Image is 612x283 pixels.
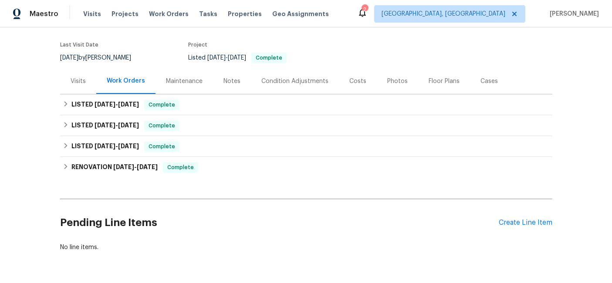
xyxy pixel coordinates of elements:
[107,77,145,85] div: Work Orders
[137,164,158,170] span: [DATE]
[60,243,552,252] div: No line items.
[362,5,368,14] div: 2
[118,122,139,128] span: [DATE]
[71,100,139,110] h6: LISTED
[228,10,262,18] span: Properties
[60,94,552,115] div: LISTED [DATE]-[DATE]Complete
[188,42,207,47] span: Project
[207,55,226,61] span: [DATE]
[71,120,139,131] h6: LISTED
[145,121,179,130] span: Complete
[223,77,240,86] div: Notes
[113,164,134,170] span: [DATE]
[95,101,115,107] span: [DATE]
[60,203,499,243] h2: Pending Line Items
[118,101,139,107] span: [DATE]
[112,10,139,18] span: Projects
[188,55,287,61] span: Listed
[71,162,158,173] h6: RENOVATION
[207,55,246,61] span: -
[252,55,286,60] span: Complete
[145,142,179,151] span: Complete
[145,100,179,109] span: Complete
[349,77,366,86] div: Costs
[546,10,599,18] span: [PERSON_NAME]
[199,11,217,17] span: Tasks
[95,122,115,128] span: [DATE]
[166,77,203,86] div: Maintenance
[261,77,328,86] div: Condition Adjustments
[83,10,101,18] span: Visits
[60,42,98,47] span: Last Visit Date
[113,164,158,170] span: -
[60,53,142,63] div: by [PERSON_NAME]
[164,163,197,172] span: Complete
[60,55,78,61] span: [DATE]
[118,143,139,149] span: [DATE]
[60,115,552,136] div: LISTED [DATE]-[DATE]Complete
[149,10,189,18] span: Work Orders
[499,219,552,227] div: Create Line Item
[30,10,58,18] span: Maestro
[71,141,139,152] h6: LISTED
[95,143,139,149] span: -
[387,77,408,86] div: Photos
[95,122,139,128] span: -
[228,55,246,61] span: [DATE]
[480,77,498,86] div: Cases
[429,77,460,86] div: Floor Plans
[60,157,552,178] div: RENOVATION [DATE]-[DATE]Complete
[382,10,505,18] span: [GEOGRAPHIC_DATA], [GEOGRAPHIC_DATA]
[95,101,139,107] span: -
[60,136,552,157] div: LISTED [DATE]-[DATE]Complete
[95,143,115,149] span: [DATE]
[71,77,86,86] div: Visits
[272,10,329,18] span: Geo Assignments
